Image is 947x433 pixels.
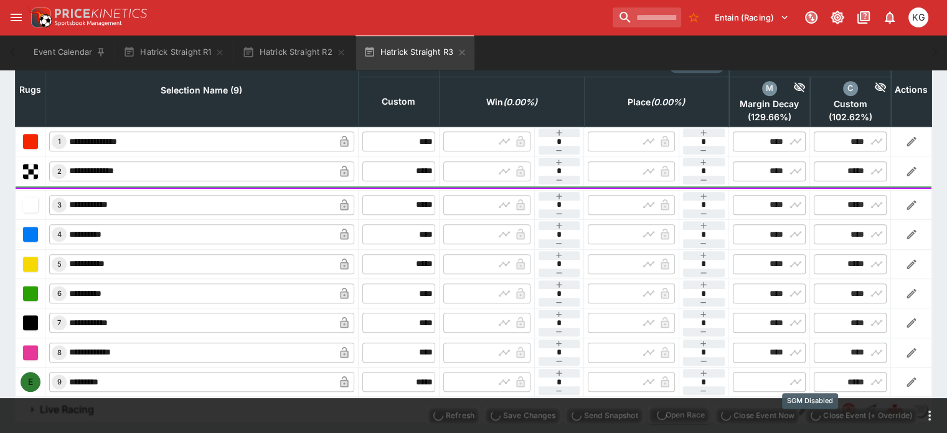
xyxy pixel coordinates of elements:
span: Margin Decay [733,98,806,110]
em: ( 0.00 %) [503,95,537,110]
a: 49d3baa5-9b0e-44dd-9d4c-db9f4bec3eb6 [882,397,907,422]
button: Connected to PK [800,6,822,29]
button: open drawer [5,6,27,29]
span: 5 [55,260,64,269]
button: Hatrick Straight R3 [356,35,474,70]
button: Hatrick Straight R2 [235,35,353,70]
div: Hide Competitor [777,81,806,96]
button: Documentation [852,6,875,29]
th: Actions [891,53,932,126]
button: No Bookmarks [684,7,704,27]
span: 6 [55,289,64,298]
img: PriceKinetics Logo [27,5,52,30]
div: split button [648,406,710,424]
div: E [21,372,40,392]
th: Rugs [16,53,45,126]
span: 9 [55,378,64,386]
span: 8 [55,348,64,357]
th: Custom [358,77,439,126]
button: more [922,408,937,423]
button: Live Racing [15,397,793,422]
span: excl. Emergencies (0.00%) [473,95,551,110]
button: Kevin Gutschlag [905,4,932,31]
div: excl. Emergencies (129.66%) [733,81,806,123]
div: custom [843,81,858,96]
span: ( 102.62 %) [814,112,887,123]
span: 3 [55,201,64,209]
button: Notifications [879,6,901,29]
span: ( 129.66 %) [733,112,806,123]
img: PriceKinetics [55,9,147,18]
img: Sportsbook Management [55,21,122,26]
button: Hatrick Straight R1 [116,35,232,70]
div: SGM Disabled [782,393,838,409]
div: Hide Competitor [858,81,887,96]
span: 4 [55,230,64,239]
button: Toggle light/dark mode [826,6,849,29]
button: Event Calendar [26,35,113,70]
span: 1 [55,137,64,146]
span: excl. Emergencies (0.00%) [614,95,699,110]
button: Select Tenant [707,7,796,27]
div: margin_decay [762,81,777,96]
em: ( 0.00 %) [651,95,685,110]
span: Custom [814,98,887,110]
span: 2 [55,167,64,176]
span: 7 [55,318,64,327]
input: search [613,7,681,27]
span: Selection Name (9) [147,83,256,98]
div: Kevin Gutschlag [908,7,928,27]
div: excl. Emergencies (100.62%) [814,81,887,123]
